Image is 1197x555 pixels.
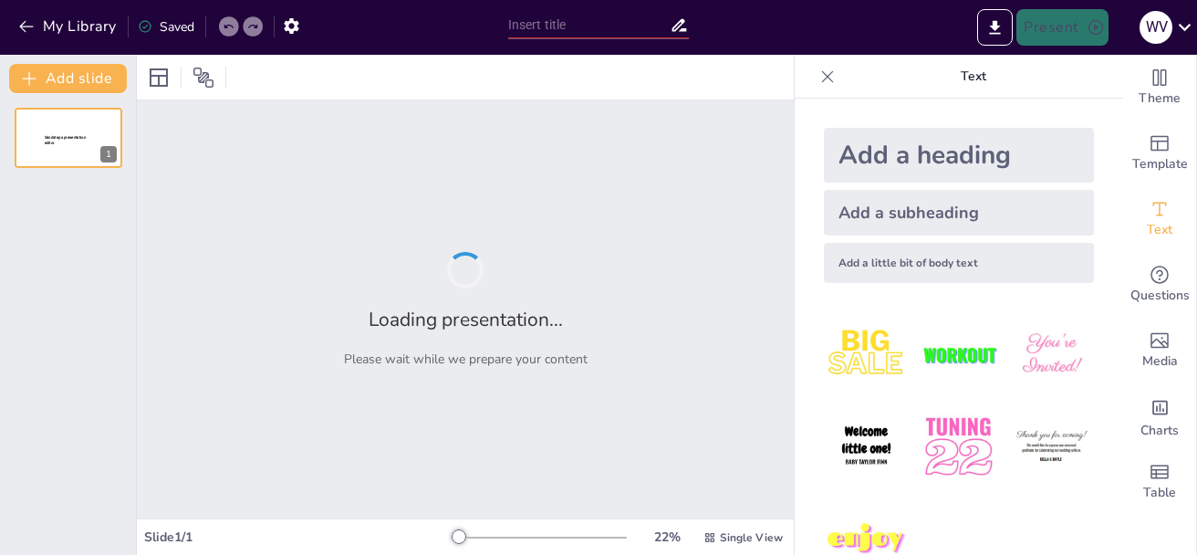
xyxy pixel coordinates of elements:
span: Text [1147,220,1172,240]
div: Change the overall theme [1123,55,1196,120]
div: W V [1140,11,1172,44]
button: Export to PowerPoint [977,9,1013,46]
span: Charts [1140,421,1179,441]
p: Please wait while we prepare your content [344,351,588,368]
div: 22 % [645,529,689,546]
img: 5.jpeg [916,404,1001,489]
span: Sendsteps presentation editor [45,135,86,145]
img: 6.jpeg [1009,404,1094,489]
span: Questions [1130,286,1190,306]
div: Slide 1 / 1 [144,529,452,546]
div: Add text boxes [1123,186,1196,252]
span: Table [1143,483,1176,503]
h2: Loading presentation... [369,307,563,332]
span: Media [1142,351,1178,372]
span: Theme [1139,89,1181,109]
div: Add charts and graphs [1123,383,1196,449]
div: Add ready made slides [1123,120,1196,186]
div: Layout [144,63,173,92]
div: Saved [138,18,194,36]
span: Single View [720,530,783,545]
button: My Library [14,12,124,41]
img: 3.jpeg [1009,312,1094,397]
div: Get real-time input from your audience [1123,252,1196,318]
input: Insert title [508,12,671,38]
div: Add images, graphics, shapes or video [1123,318,1196,383]
img: 4.jpeg [824,404,909,489]
span: Template [1132,154,1188,174]
div: 1 [15,108,122,168]
div: Add a table [1123,449,1196,515]
img: 1.jpeg [824,312,909,397]
button: Present [1016,9,1108,46]
div: Add a heading [824,128,1094,183]
div: Add a little bit of body text [824,243,1094,283]
img: 2.jpeg [916,312,1001,397]
span: Position [193,67,214,89]
p: Text [842,55,1105,99]
div: 1 [100,146,117,162]
button: W V [1140,9,1172,46]
div: Add a subheading [824,190,1094,236]
button: Add slide [9,64,127,93]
